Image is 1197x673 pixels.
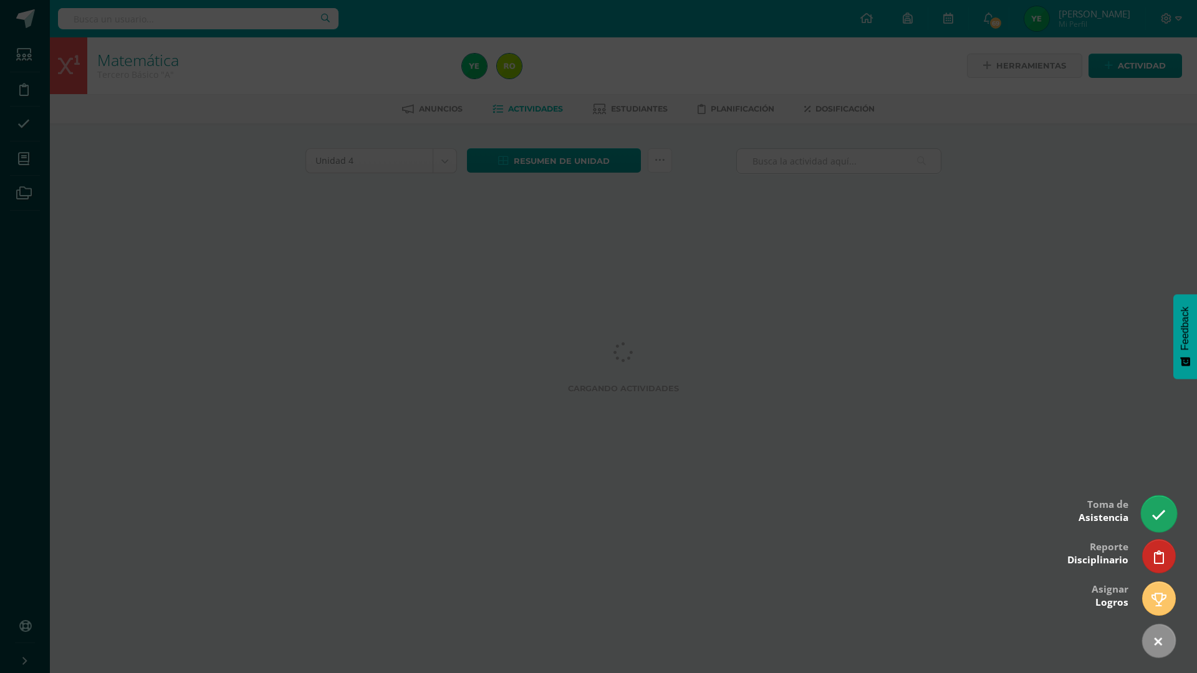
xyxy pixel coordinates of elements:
[1067,553,1128,566] span: Disciplinario
[1095,596,1128,609] span: Logros
[1079,511,1128,524] span: Asistencia
[1173,294,1197,379] button: Feedback - Mostrar encuesta
[1079,490,1128,530] div: Toma de
[1180,307,1191,350] span: Feedback
[1067,532,1128,573] div: Reporte
[1092,575,1128,615] div: Asignar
